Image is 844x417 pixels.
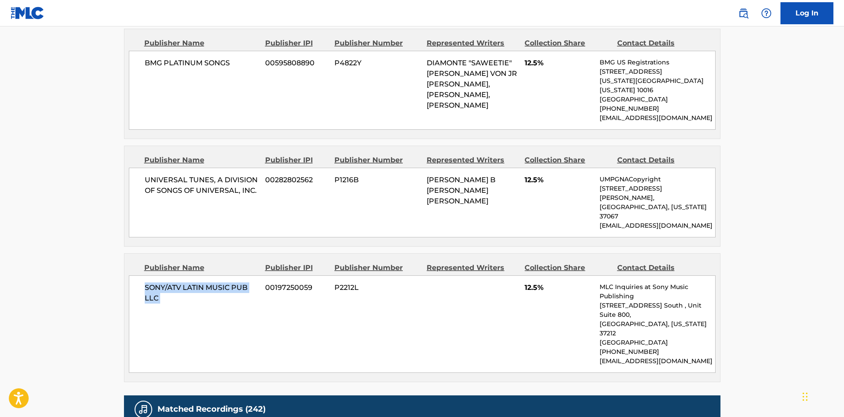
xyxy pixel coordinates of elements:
span: 12.5% [525,282,593,293]
p: [STREET_ADDRESS] South , Unit Suite 800, [600,301,715,319]
div: Publisher Name [144,263,259,273]
div: Help [758,4,775,22]
p: [PHONE_NUMBER] [600,104,715,113]
p: [GEOGRAPHIC_DATA], [US_STATE] 37212 [600,319,715,338]
span: DIAMONTE "SAWEETIE" [PERSON_NAME] VON JR [PERSON_NAME], [PERSON_NAME], [PERSON_NAME] [427,59,517,109]
div: Publisher IPI [265,155,328,165]
p: [US_STATE][GEOGRAPHIC_DATA][US_STATE] 10016 [600,76,715,95]
div: Publisher Name [144,38,259,49]
p: [GEOGRAPHIC_DATA] [600,95,715,104]
div: Represented Writers [427,38,518,49]
div: Contact Details [617,38,703,49]
iframe: Chat Widget [800,375,844,417]
a: Log In [780,2,833,24]
p: UMPGNACopyright [600,175,715,184]
span: P4822Y [334,58,420,68]
div: Collection Share [525,155,610,165]
div: Represented Writers [427,263,518,273]
p: [GEOGRAPHIC_DATA] [600,338,715,347]
div: Represented Writers [427,155,518,165]
p: [PHONE_NUMBER] [600,347,715,357]
div: Publisher Number [334,155,420,165]
span: BMG PLATINUM SONGS [145,58,259,68]
div: Collection Share [525,38,610,49]
span: SONY/ATV LATIN MUSIC PUB LLC [145,282,259,304]
div: Drag [803,383,808,410]
div: Publisher Name [144,155,259,165]
div: Contact Details [617,155,703,165]
h5: Matched Recordings (242) [158,404,266,414]
img: MLC Logo [11,7,45,19]
div: Publisher IPI [265,38,328,49]
span: P1216B [334,175,420,185]
span: 12.5% [525,58,593,68]
span: 12.5% [525,175,593,185]
img: Matched Recordings [138,404,149,415]
div: Publisher IPI [265,263,328,273]
p: BMG US Registrations [600,58,715,67]
p: [EMAIL_ADDRESS][DOMAIN_NAME] [600,113,715,123]
span: 00595808890 [265,58,328,68]
div: Collection Share [525,263,610,273]
span: 00282802562 [265,175,328,185]
div: Contact Details [617,263,703,273]
span: [PERSON_NAME] B [PERSON_NAME] [PERSON_NAME] [427,176,495,205]
p: [GEOGRAPHIC_DATA], [US_STATE] 37067 [600,203,715,221]
div: Publisher Number [334,263,420,273]
p: [STREET_ADDRESS][PERSON_NAME], [600,184,715,203]
img: search [738,8,749,19]
p: [EMAIL_ADDRESS][DOMAIN_NAME] [600,221,715,230]
img: help [761,8,772,19]
p: [STREET_ADDRESS] [600,67,715,76]
div: Publisher Number [334,38,420,49]
span: 00197250059 [265,282,328,293]
span: P2212L [334,282,420,293]
span: UNIVERSAL TUNES, A DIVISION OF SONGS OF UNIVERSAL, INC. [145,175,259,196]
a: Public Search [735,4,752,22]
p: [EMAIL_ADDRESS][DOMAIN_NAME] [600,357,715,366]
p: MLC Inquiries at Sony Music Publishing [600,282,715,301]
